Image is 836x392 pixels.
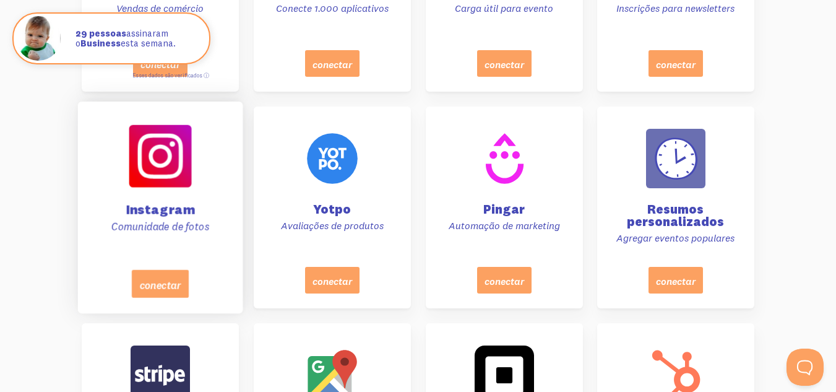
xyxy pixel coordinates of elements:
[132,269,189,297] button: conectar
[121,37,176,49] font: esta semana.
[276,2,389,14] font: Conecte 1.000 aplicativos
[617,2,735,14] font: Inscrições para newsletters
[111,220,209,233] font: Comunidade de fotos
[16,16,61,61] img: Fomo
[448,219,559,232] font: Automação de marketing
[312,58,352,71] font: conectar
[75,27,126,39] font: 29 pessoas
[617,232,735,244] font: Agregar eventos populares
[126,201,194,217] font: Instagram
[75,27,168,50] font: assinaram o
[455,2,553,14] font: Carga útil para evento
[426,107,583,308] a: Pingar Automação de marketing conectar
[313,201,351,217] font: Yotpo
[483,201,525,217] font: Pingar
[476,50,531,77] button: conectar
[656,275,696,287] font: conectar
[305,50,360,77] button: conectar
[597,107,754,308] a: Resumos personalizados Agregar eventos populares conectar
[116,2,204,27] font: Vendas de comércio eletrônico
[484,58,524,71] font: conectar
[627,201,725,229] font: Resumos personalizados
[254,107,411,308] a: Yotpo Avaliações de produtos conectar
[305,267,360,294] button: conectar
[484,275,524,287] font: conectar
[786,349,824,386] iframe: Help Scout Beacon - Aberto
[312,275,352,287] font: conectar
[476,267,531,294] button: conectar
[80,37,121,49] font: Business
[656,58,696,71] font: conectar
[78,102,243,313] a: Instagram Comunidade de fotos conectar
[132,72,209,79] font: Esses dados são verificados ⓘ
[139,278,181,291] font: conectar
[649,50,703,77] button: conectar
[649,267,703,294] button: conectar
[281,219,384,232] font: Avaliações de produtos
